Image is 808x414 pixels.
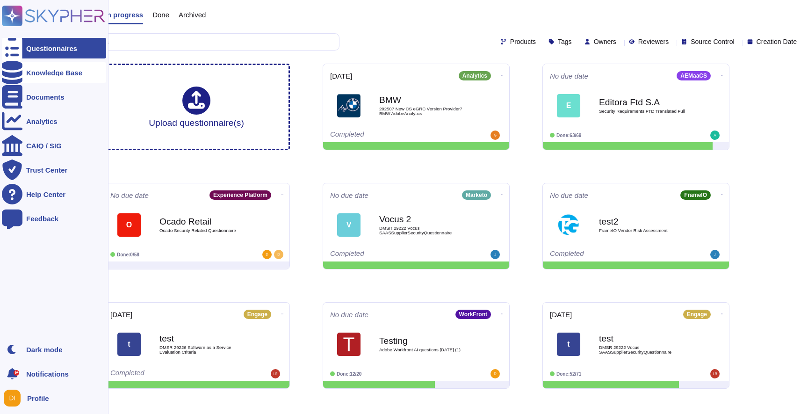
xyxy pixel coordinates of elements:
[558,38,572,45] span: Tags
[599,228,693,233] span: FrameIO Vendor Risk Assessment
[330,250,445,259] div: Completed
[26,45,77,52] div: Questionnaires
[271,369,280,378] img: user
[159,334,253,343] b: test
[459,71,491,80] div: Analytics
[379,226,473,235] span: DMSR 29222 Vocus SAASSupplierSecurityQuestionnaire
[638,38,669,45] span: Reviewers
[26,142,62,149] div: CAIQ / SIG
[14,370,19,376] div: 9+
[599,345,693,354] span: DMSR 29222 Vocus SAASSupplierSecurityQuestionnaire
[2,160,106,180] a: Trust Center
[379,215,473,224] b: Vocus 2
[337,213,361,237] div: V
[680,190,711,200] div: FrameIO
[330,311,368,318] span: No due date
[330,192,368,199] span: No due date
[599,334,693,343] b: test
[379,107,473,116] span: 202507 New CS eGRC Version Provider7 BMW AdobeAnalytics
[110,192,149,199] span: No due date
[556,371,581,377] span: Done: 52/71
[110,311,132,318] span: [DATE]
[2,208,106,229] a: Feedback
[2,87,106,107] a: Documents
[244,310,271,319] div: Engage
[149,87,244,127] div: Upload questionnaire(s)
[557,213,580,237] img: Logo
[462,190,491,200] div: Marketo
[2,38,106,58] a: Questionnaires
[557,94,580,117] div: E
[379,95,473,104] b: BMW
[455,310,491,319] div: WorkFront
[152,11,169,18] span: Done
[4,390,21,407] img: user
[550,73,588,80] span: No due date
[105,11,143,18] span: In progress
[159,228,253,233] span: Ocado Security Related Questionnaire
[557,333,580,356] div: t
[337,94,361,117] img: Logo
[274,250,283,259] img: user
[26,167,67,174] div: Trust Center
[2,62,106,83] a: Knowledge Base
[117,333,141,356] div: t
[27,395,49,402] span: Profile
[491,369,500,378] img: user
[2,111,106,131] a: Analytics
[330,73,352,80] span: [DATE]
[599,109,693,114] span: Security Requirements FTD Translated Full
[159,345,253,354] span: DMSR 29226 Software as a Service Evaluation Criteria
[599,98,693,107] b: Editora Ftd S.A
[330,131,445,140] div: Completed
[379,336,473,345] b: Testing
[159,217,253,226] b: Ocado Retail
[683,310,711,319] div: Engage
[550,192,588,199] span: No due date
[2,184,106,204] a: Help Center
[337,371,361,377] span: Done: 12/20
[510,38,536,45] span: Products
[677,71,711,80] div: AEMaaCS
[26,118,58,125] div: Analytics
[117,213,141,237] div: O
[491,250,500,259] img: user
[379,348,473,352] span: Adobe Workfront AI questions [DATE] (1)
[599,217,693,226] b: test2
[26,94,65,101] div: Documents
[37,34,339,50] input: Search by keywords
[262,250,272,259] img: user
[337,333,361,356] img: Logo
[110,369,225,378] div: Completed
[26,370,69,378] span: Notifications
[710,369,720,378] img: user
[556,133,581,138] span: Done: 63/69
[26,346,63,353] div: Dark mode
[26,69,82,76] div: Knowledge Base
[594,38,616,45] span: Owners
[209,190,271,200] div: Experience Platform
[26,215,58,222] div: Feedback
[117,252,139,257] span: Done: 0/58
[710,250,720,259] img: user
[691,38,734,45] span: Source Control
[2,135,106,156] a: CAIQ / SIG
[2,388,27,408] button: user
[710,131,720,140] img: user
[491,131,500,140] img: user
[179,11,206,18] span: Archived
[757,38,797,45] span: Creation Date
[550,311,572,318] span: [DATE]
[550,250,664,259] div: Completed
[26,191,65,198] div: Help Center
